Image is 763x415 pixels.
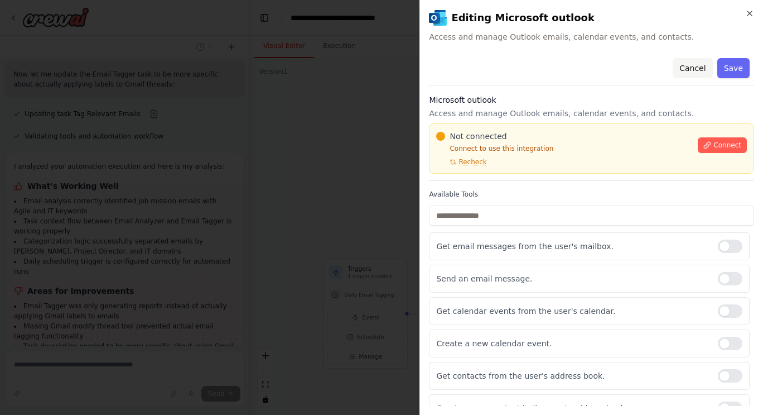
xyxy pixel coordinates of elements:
span: Connect [713,141,741,150]
button: Connect [698,137,747,153]
p: Access and manage Outlook emails, calendar events, and contacts. [429,108,754,119]
p: Get calendar events from the user's calendar. [436,306,709,317]
p: Get contacts from the user's address book. [436,370,709,381]
h2: Editing Microsoft outlook [429,9,754,27]
button: Save [717,58,750,78]
button: Cancel [673,58,712,78]
p: Get email messages from the user's mailbox. [436,241,709,252]
p: Connect to use this integration [436,144,691,153]
h3: Microsoft outlook [429,94,754,106]
span: Recheck [458,158,486,166]
p: Create a new contact in the user's address book. [436,403,709,414]
button: Recheck [436,158,486,166]
label: Available Tools [429,190,754,199]
span: Not connected [450,131,506,142]
p: Send an email message. [436,273,709,284]
span: Access and manage Outlook emails, calendar events, and contacts. [429,31,754,42]
img: Microsoft outlook [429,9,447,27]
p: Create a new calendar event. [436,338,709,349]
